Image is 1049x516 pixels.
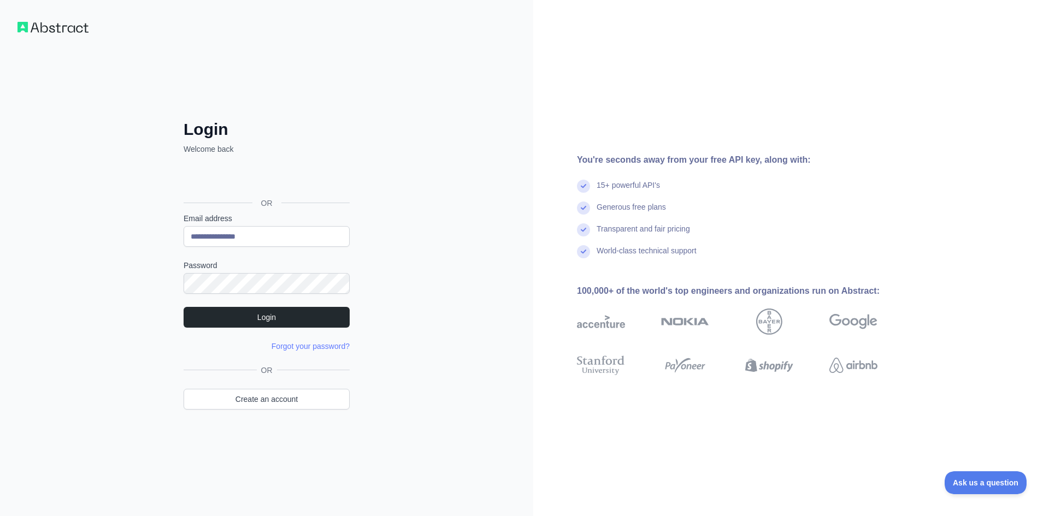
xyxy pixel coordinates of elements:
[577,309,625,335] img: accenture
[184,120,350,139] h2: Login
[178,167,353,191] iframe: Sign in with Google Button
[577,223,590,236] img: check mark
[577,284,912,298] div: 100,000+ of the world's top engineers and organizations run on Abstract:
[597,180,660,201] div: 15+ powerful API's
[17,22,89,33] img: Workflow
[252,198,281,209] span: OR
[577,180,590,193] img: check mark
[597,245,697,267] div: World-class technical support
[577,245,590,258] img: check mark
[577,353,625,377] img: stanford university
[829,309,877,335] img: google
[184,307,350,328] button: Login
[597,201,666,223] div: Generous free plans
[661,309,709,335] img: nokia
[745,353,793,377] img: shopify
[756,309,782,335] img: bayer
[184,260,350,271] label: Password
[184,389,350,410] a: Create an account
[184,144,350,155] p: Welcome back
[597,223,690,245] div: Transparent and fair pricing
[945,471,1027,494] iframe: Toggle Customer Support
[661,353,709,377] img: payoneer
[577,201,590,215] img: check mark
[257,365,277,376] span: OR
[184,213,350,224] label: Email address
[577,153,912,167] div: You're seconds away from your free API key, along with:
[829,353,877,377] img: airbnb
[272,342,350,351] a: Forgot your password?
